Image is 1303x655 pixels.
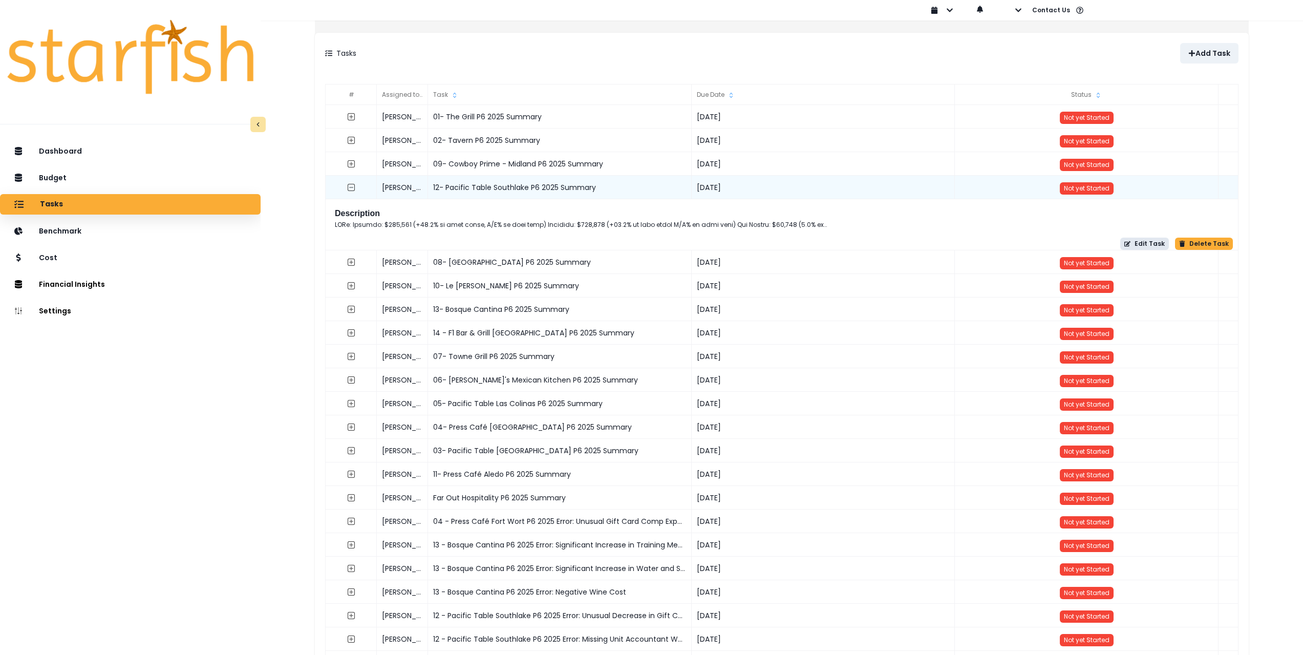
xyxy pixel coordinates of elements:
svg: expand outline [347,447,355,455]
div: [PERSON_NAME] [377,533,428,557]
div: 13 - Bosque Cantina P6 2025 Error: Negative Wine Cost [428,580,692,604]
span: Not yet Started [1064,612,1109,621]
div: [PERSON_NAME] [377,415,428,439]
div: [PERSON_NAME] [377,486,428,510]
svg: sort [422,91,430,99]
button: expand outline [342,630,360,648]
button: expand outline [342,394,360,413]
button: expand outline [342,465,360,483]
svg: expand outline [347,258,355,266]
button: expand outline [342,606,360,625]
div: [DATE] [692,129,955,152]
span: Not yet Started [1064,376,1109,385]
span: Not yet Started [1064,329,1109,338]
div: [PERSON_NAME] [377,439,428,462]
span: Not yet Started [1064,353,1109,362]
button: expand outline [342,253,360,271]
button: expand outline [342,559,360,578]
div: 07- Towne Grill P6 2025 Summary [428,345,692,368]
div: [DATE] [692,580,955,604]
div: [DATE] [692,510,955,533]
svg: sort [1094,91,1102,99]
div: 13 - Bosque Cantina P6 2025 Error: Significant Increase in Water and Sewage [428,557,692,580]
div: [PERSON_NAME] [377,321,428,345]
div: [DATE] [692,176,955,199]
div: 11- Press Café Aledo P6 2025 Summary [428,462,692,486]
svg: expand outline [347,423,355,431]
div: 14 - F1 Bar & Grill [GEOGRAPHIC_DATA] P6 2025 Summary [428,321,692,345]
button: expand outline [342,371,360,389]
div: 08- [GEOGRAPHIC_DATA] P6 2025 Summary [428,250,692,274]
div: 04- Press Café [GEOGRAPHIC_DATA] P6 2025 Summary [428,415,692,439]
svg: expand outline [347,399,355,408]
span: Not yet Started [1064,588,1109,597]
div: [PERSON_NAME] [377,129,428,152]
div: [DATE] [692,321,955,345]
p: Tasks [336,48,356,59]
div: [PERSON_NAME] [377,580,428,604]
div: 05- Pacific Table Las Colinas P6 2025 Summary [428,392,692,415]
svg: expand outline [347,329,355,337]
div: [PERSON_NAME] [377,250,428,274]
span: Not yet Started [1064,518,1109,526]
svg: expand outline [347,160,355,168]
div: [DATE] [692,298,955,321]
h2: Description [335,208,1229,218]
div: [DATE] [692,392,955,415]
span: Not yet Started [1064,636,1109,644]
span: Not yet Started [1064,113,1109,122]
svg: sort [451,91,459,99]
button: Add Task [1180,43,1238,64]
button: expand outline [342,131,360,150]
svg: expand outline [347,282,355,290]
div: [DATE] [692,368,955,392]
div: [PERSON_NAME] [377,392,428,415]
span: Not yet Started [1064,541,1109,550]
button: expand outline [342,418,360,436]
button: collasped outline [342,178,360,197]
svg: expand outline [347,588,355,596]
div: [DATE] [692,627,955,651]
div: [DATE] [692,152,955,176]
div: [PERSON_NAME] [377,176,428,199]
svg: expand outline [347,376,355,384]
svg: expand outline [347,305,355,313]
div: 09- Cowboy Prime - Midland P6 2025 Summary [428,152,692,176]
div: [PERSON_NAME] [377,105,428,129]
div: # [326,84,377,105]
div: Task [428,84,692,105]
button: expand outline [342,300,360,319]
div: [DATE] [692,557,955,580]
div: 04 - Press Café Fort Wort P6 2025 Error: Unusual Gift Card Comp Expense [428,510,692,533]
svg: expand outline [347,564,355,573]
p: Dashboard [39,147,82,156]
div: Status [955,84,1219,105]
button: Edit Task [1120,238,1169,250]
span: Not yet Started [1064,447,1109,456]
div: 03- Pacific Table [GEOGRAPHIC_DATA] P6 2025 Summary [428,439,692,462]
div: [DATE] [692,486,955,510]
span: Not yet Started [1064,424,1109,432]
div: Assigned to [377,84,428,105]
div: [PERSON_NAME] [377,274,428,298]
button: expand outline [342,277,360,295]
p: Tasks [40,200,63,209]
div: 10- Le [PERSON_NAME] P6 2025 Summary [428,274,692,298]
svg: expand outline [347,635,355,643]
span: Not yet Started [1064,471,1109,479]
div: [DATE] [692,250,955,274]
div: [DATE] [692,274,955,298]
span: Not yet Started [1064,400,1109,409]
button: expand outline [342,489,360,507]
svg: expand outline [347,517,355,525]
div: 06- [PERSON_NAME]'s Mexican Kitchen P6 2025 Summary [428,368,692,392]
button: expand outline [342,441,360,460]
div: [PERSON_NAME] [377,462,428,486]
p: Benchmark [39,227,81,236]
div: [DATE] [692,415,955,439]
svg: expand outline [347,611,355,620]
p: Budget [39,174,67,182]
div: Due Date [692,84,955,105]
svg: expand outline [347,470,355,478]
span: Not yet Started [1064,184,1109,193]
